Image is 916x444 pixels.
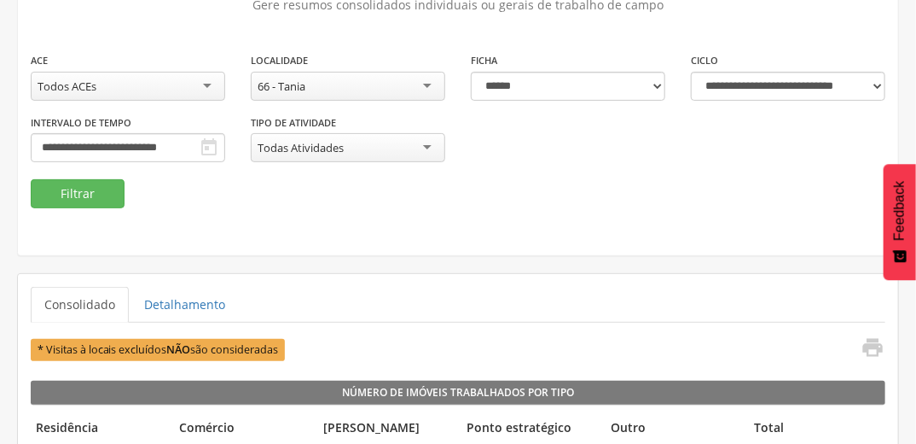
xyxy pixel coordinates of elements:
legend: Comércio [174,419,309,439]
legend: Outro [606,419,740,439]
label: Ciclo [691,54,718,67]
legend: Ponto estratégico [461,419,596,439]
legend: [PERSON_NAME] [318,419,453,439]
label: Localidade [251,54,308,67]
a:  [850,336,884,364]
label: Ficha [471,54,497,67]
span: * Visitas à locais excluídos são consideradas [31,339,285,360]
label: ACE [31,54,48,67]
label: Intervalo de Tempo [31,116,131,130]
span: Feedback [892,181,907,241]
i:  [861,336,884,359]
i:  [199,137,219,158]
label: Tipo de Atividade [251,116,336,130]
legend: Número de Imóveis Trabalhados por Tipo [31,381,885,405]
button: Filtrar [31,179,125,208]
a: Consolidado [31,287,129,323]
legend: Residência [31,419,165,439]
button: Feedback - Mostrar pesquisa [884,164,916,280]
div: Todos ACEs [38,79,96,94]
legend: Total [749,419,884,439]
a: Detalhamento [130,287,239,323]
div: 66 - Tania [258,79,305,94]
b: NÃO [167,342,191,357]
div: Todas Atividades [258,140,344,155]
